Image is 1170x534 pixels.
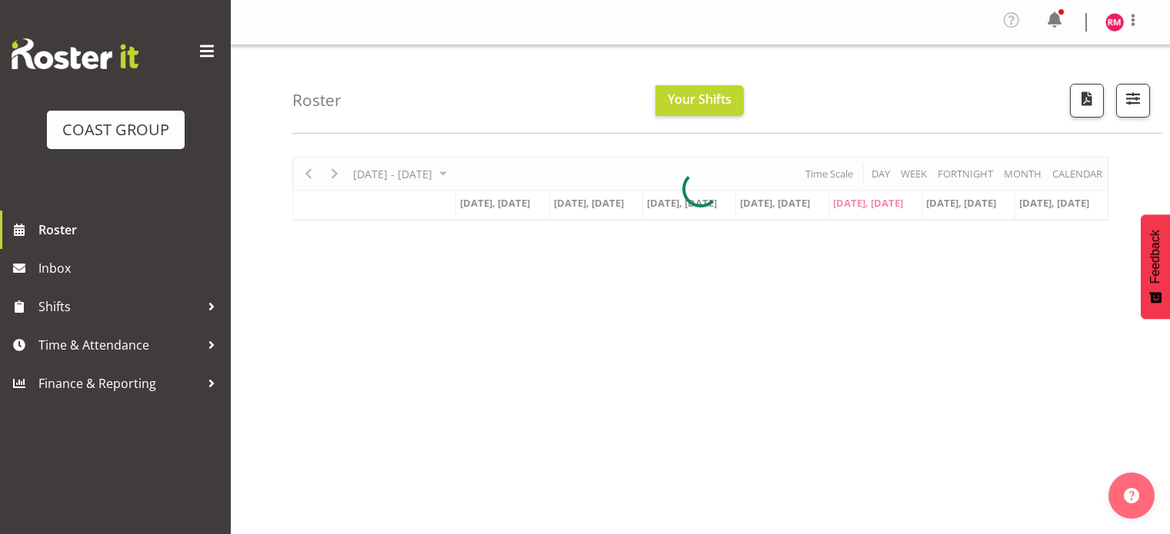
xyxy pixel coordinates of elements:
[1124,488,1139,503] img: help-xxl-2.png
[292,91,342,109] h4: Roster
[1141,214,1170,319] button: Feedback - Show survey
[38,333,200,357] span: Time & Attendance
[12,38,138,69] img: Rosterit website logo
[1116,84,1150,118] button: Filter Shifts
[62,118,169,141] div: COAST GROUP
[1105,13,1124,32] img: robert-micheal-hyde10060.jpg
[668,91,732,108] span: Your Shifts
[1070,84,1104,118] button: Download a PDF of the roster according to the set date range.
[1148,230,1162,284] span: Feedback
[655,85,744,116] button: Your Shifts
[38,218,223,241] span: Roster
[38,372,200,395] span: Finance & Reporting
[38,295,200,318] span: Shifts
[38,257,223,280] span: Inbox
